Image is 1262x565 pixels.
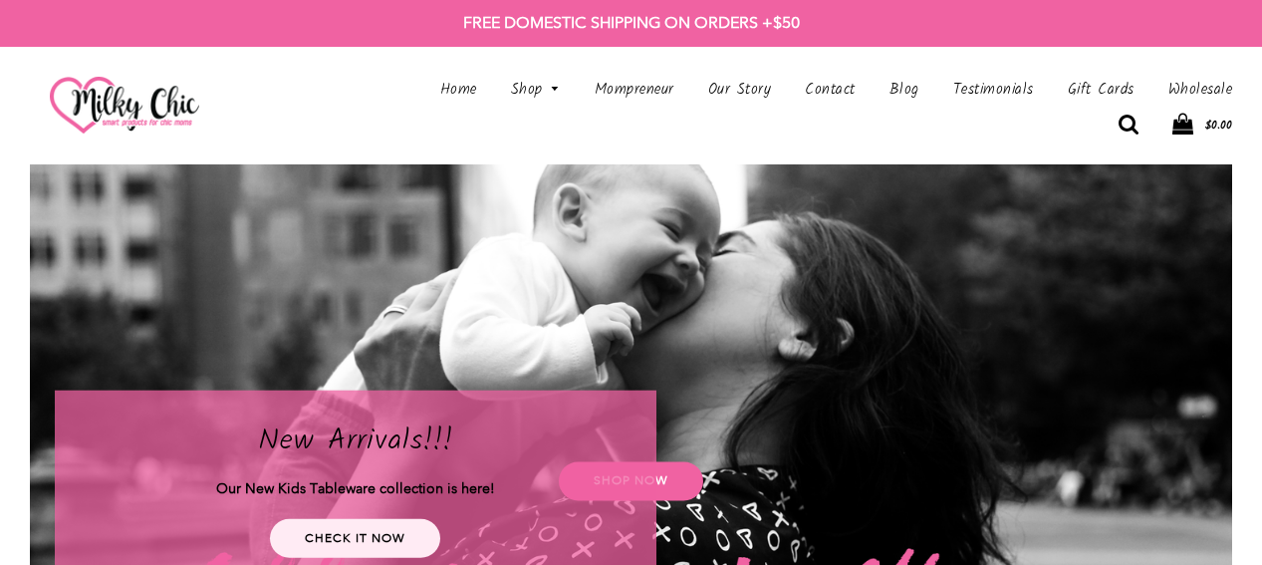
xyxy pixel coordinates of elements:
strong: Our New Kids Tableware collection [216,478,443,496]
strong: is [447,478,457,496]
a: Testimonials [938,68,1049,113]
a: Check it now [270,519,440,558]
span: $0.00 [1205,116,1232,135]
a: Home [425,68,492,113]
strong: here! [461,478,495,496]
h2: New Arrivals!!! [85,420,627,461]
a: Contact [790,68,871,113]
a: Gift Cards [1053,68,1149,113]
strong: FREE DOMESTIC SHIPPING ON ORDERS +$50 [463,13,800,32]
a: Blog [875,68,934,113]
a: $0.00 [1172,113,1232,139]
a: Shop [496,68,576,113]
a: Wholesale [1153,68,1233,113]
a: Our Story [693,68,787,113]
a: Mompreneur [580,68,689,113]
img: milkychic [50,77,199,134]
